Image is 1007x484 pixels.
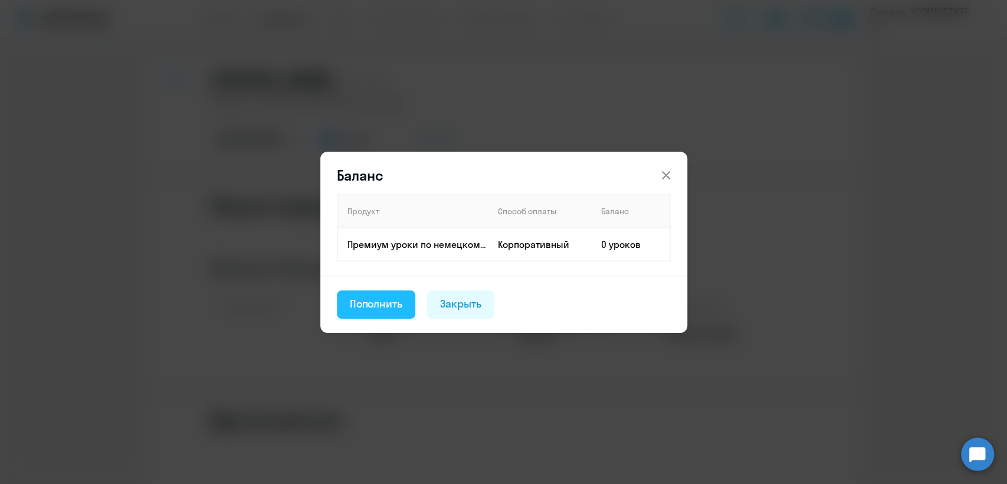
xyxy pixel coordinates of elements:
[337,290,416,319] button: Пополнить
[427,290,494,319] button: Закрыть
[350,296,403,312] div: Пополнить
[592,195,670,228] th: Баланс
[347,238,488,251] p: Премиум уроки по немецкому языку для взрослых
[337,195,488,228] th: Продукт
[488,195,592,228] th: Способ оплаты
[592,228,670,261] td: 0 уроков
[440,296,481,312] div: Закрыть
[320,166,687,185] header: Баланс
[488,228,592,261] td: Корпоративный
